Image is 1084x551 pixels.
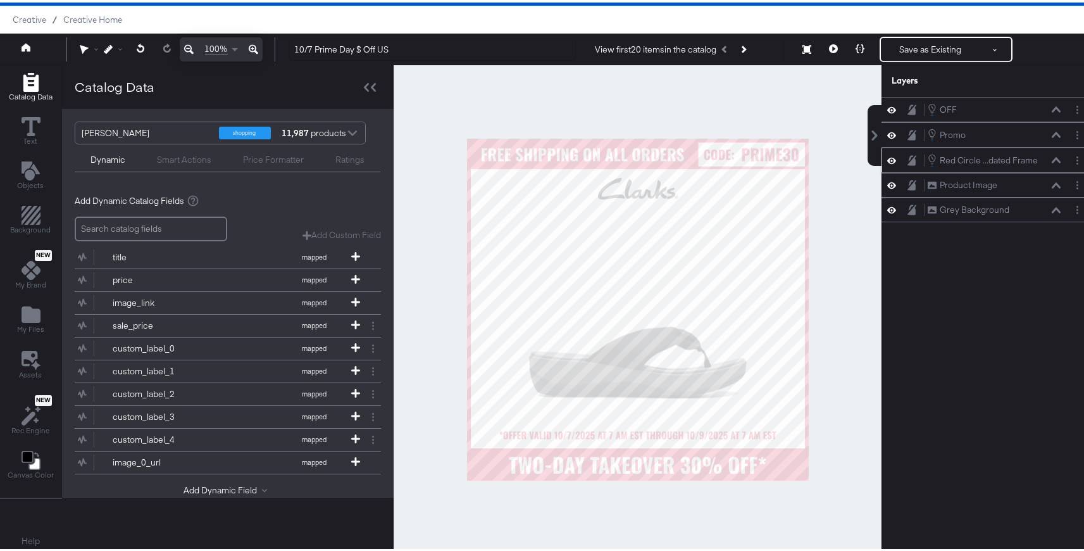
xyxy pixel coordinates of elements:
button: image_0_urlmapped [75,449,365,471]
span: mapped [280,364,349,373]
button: Add Custom Field [302,227,381,239]
button: Add Rectangle [1,67,60,103]
a: Help [22,533,40,545]
span: New [35,249,52,257]
button: Layer Options [1071,176,1084,189]
div: custom_label_1 [113,363,204,375]
span: mapped [280,250,349,259]
span: Creative [13,12,46,22]
button: sale_pricemapped [75,312,365,334]
div: custom_label_3 [113,408,204,421]
button: pricemapped [75,267,365,289]
button: Add Files [9,300,52,336]
span: mapped [280,387,349,396]
button: custom_label_3mapped [75,403,365,426]
div: [PERSON_NAME] [82,120,209,141]
button: Text [14,111,48,148]
div: custom_label_0 [113,340,204,352]
span: mapped [280,341,349,350]
div: Smart Actions [157,151,211,163]
span: Add Dynamic Catalog Fields [75,193,184,205]
div: custom_label_0mapped [75,335,381,357]
span: New [35,394,52,402]
div: products [280,120,318,141]
div: pricemapped [75,267,381,289]
span: Objects [18,178,44,188]
button: custom_label_0mapped [75,335,365,357]
div: image_0_url [113,454,204,466]
button: Layer Options [1071,151,1084,165]
button: Next Product [734,35,752,58]
button: NewMy Brand [8,245,54,292]
div: Layers [892,72,1021,84]
div: Price Formatter [243,151,304,163]
div: price [113,272,204,284]
button: Add Text [10,156,52,192]
span: Rec Engine [11,423,50,433]
button: custom_label_4mapped [75,426,365,448]
span: 100% [205,41,228,53]
span: mapped [280,319,349,327]
span: Canvas Color [8,467,54,478]
div: Red Circle ...dated Frame [940,152,1038,164]
div: image_link [113,294,204,307]
button: Add Dynamic Field [184,482,272,494]
div: custom_label_4mapped [75,426,381,448]
button: Promo [927,125,966,139]
button: Save as Existing [881,35,980,58]
span: My Brand [15,277,46,288]
div: Ratings [335,151,364,163]
div: custom_label_2mapped [75,381,381,403]
div: Dynamic [90,151,125,163]
div: Catalog Data [75,75,154,94]
span: My Files [17,322,44,332]
div: sale_pricemapped [75,312,381,334]
div: title [113,249,204,261]
button: Assets [12,345,50,381]
div: titlemapped [75,244,381,266]
div: image_0_urlmapped [75,449,381,471]
div: sale_price [113,317,204,329]
button: custom_label_2mapped [75,381,365,403]
button: custom_label_1mapped [75,358,365,380]
button: NewRec Engine [4,389,58,437]
button: Add Rectangle [3,201,59,237]
span: mapped [280,410,349,419]
div: custom_label_3mapped [75,403,381,426]
div: Grey Background [940,201,1009,213]
button: OFF [927,100,957,114]
button: image_linkmapped [75,289,365,312]
button: Layer Options [1071,126,1084,139]
button: Product Image [927,176,998,189]
strong: 11,987 [280,120,311,141]
div: image_linkmapped [75,289,381,312]
span: mapped [280,455,349,464]
div: custom_label_2 [113,386,204,398]
button: Help [13,528,49,550]
span: Background [11,222,51,232]
span: mapped [280,296,349,305]
span: / [46,12,63,22]
input: Search catalog fields [75,214,227,239]
span: mapped [280,433,349,441]
div: Product Image [940,177,997,189]
div: custom_label_4 [113,431,204,443]
a: Creative Home [63,12,122,22]
div: shopping [219,124,271,137]
button: Grey Background [927,201,1010,214]
span: Assets [20,367,42,377]
button: Layer Options [1071,101,1084,114]
div: View first 20 items in the catalog [595,41,716,53]
span: mapped [280,273,349,282]
span: Catalog Data [9,89,53,99]
div: Promo [940,127,966,139]
button: Layer Options [1071,201,1084,214]
span: Text [24,134,38,144]
button: Red Circle ...dated Frame [927,151,1038,165]
div: custom_label_1mapped [75,358,381,380]
div: OFF [940,101,957,113]
button: titlemapped [75,244,365,266]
